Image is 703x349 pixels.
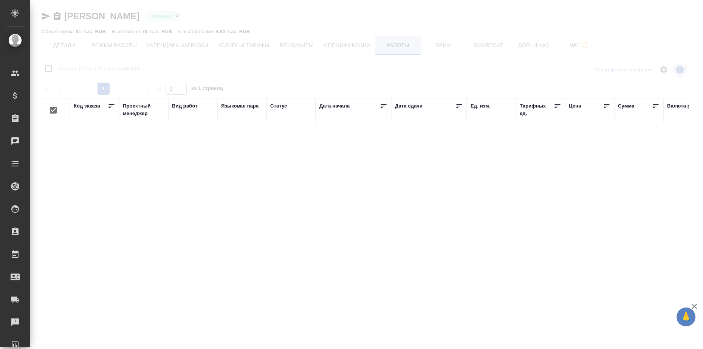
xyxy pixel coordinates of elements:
[520,102,554,117] div: Тарифных ед.
[569,102,581,110] div: Цена
[618,102,634,110] div: Сумма
[123,102,164,117] div: Проектный менеджер
[319,102,350,110] div: Дата начала
[221,102,259,110] div: Языковая пара
[270,102,287,110] div: Статус
[677,307,695,326] button: 🙏
[471,102,491,110] div: Ед. изм.
[680,309,692,325] span: 🙏
[395,102,423,110] div: Дата сдачи
[74,102,100,110] div: Код заказа
[172,102,198,110] div: Вид работ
